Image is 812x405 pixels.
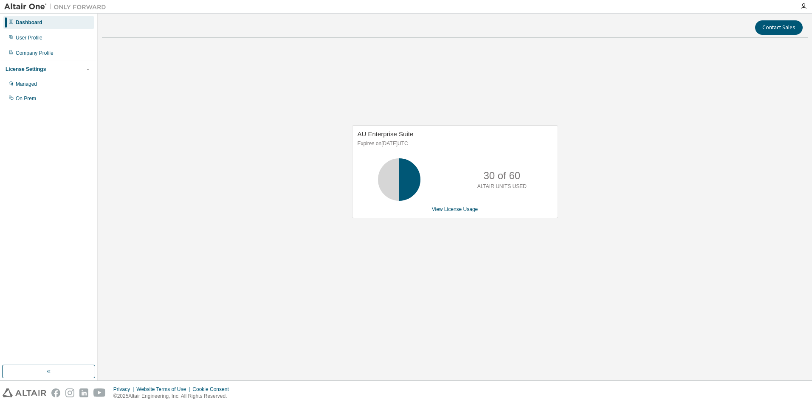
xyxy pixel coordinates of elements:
div: User Profile [16,34,42,41]
div: Company Profile [16,50,54,56]
div: Website Terms of Use [136,386,192,393]
span: AU Enterprise Suite [358,130,414,138]
div: License Settings [6,66,46,73]
img: instagram.svg [65,388,74,397]
img: linkedin.svg [79,388,88,397]
img: Altair One [4,3,110,11]
div: Managed [16,81,37,87]
a: View License Usage [432,206,478,212]
p: Expires on [DATE] UTC [358,140,550,147]
p: ALTAIR UNITS USED [477,183,527,190]
img: facebook.svg [51,388,60,397]
img: youtube.svg [93,388,106,397]
div: Dashboard [16,19,42,26]
button: Contact Sales [755,20,803,35]
div: Cookie Consent [192,386,234,393]
div: Privacy [113,386,136,393]
img: altair_logo.svg [3,388,46,397]
div: On Prem [16,95,36,102]
p: 30 of 60 [483,169,520,183]
p: © 2025 Altair Engineering, Inc. All Rights Reserved. [113,393,234,400]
